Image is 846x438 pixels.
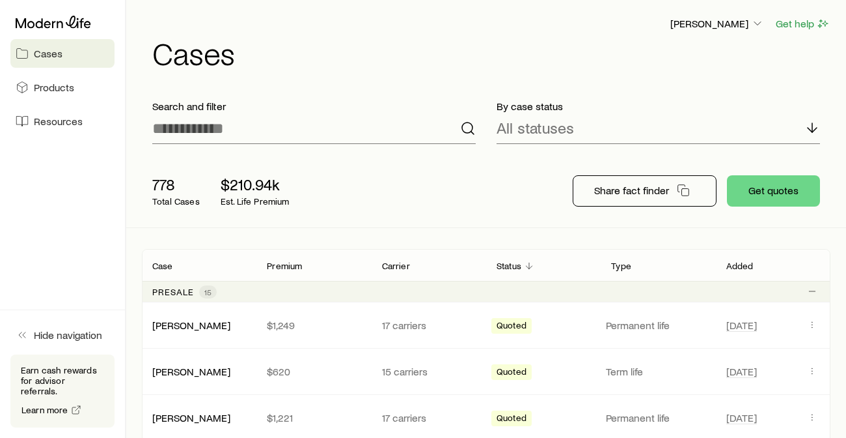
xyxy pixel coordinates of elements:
[606,365,710,378] p: Term life
[267,319,361,332] p: $1,249
[382,365,476,378] p: 15 carriers
[382,319,476,332] p: 17 carriers
[670,16,765,32] button: [PERSON_NAME]
[726,411,757,424] span: [DATE]
[34,115,83,128] span: Resources
[21,365,104,396] p: Earn cash rewards for advisor referrals.
[670,17,764,30] p: [PERSON_NAME]
[21,405,68,415] span: Learn more
[497,413,526,426] span: Quoted
[10,321,115,349] button: Hide navigation
[606,411,710,424] p: Permanent life
[497,100,820,113] p: By case status
[10,355,115,428] div: Earn cash rewards for advisor referrals.Learn more
[34,328,102,342] span: Hide navigation
[221,175,290,194] p: $210.94k
[594,184,669,197] p: Share fact finder
[775,16,830,31] button: Get help
[34,81,74,94] span: Products
[497,366,526,380] span: Quoted
[573,175,716,207] button: Share fact finder
[497,119,574,137] p: All statuses
[152,261,173,271] p: Case
[497,320,526,334] span: Quoted
[152,175,200,194] p: 778
[152,100,476,113] p: Search and filter
[204,287,211,297] span: 15
[726,261,754,271] p: Added
[726,365,757,378] span: [DATE]
[606,319,710,332] p: Permanent life
[10,107,115,136] a: Resources
[10,39,115,68] a: Cases
[267,261,302,271] p: Premium
[152,319,230,331] a: [PERSON_NAME]
[727,175,820,207] button: Get quotes
[267,411,361,424] p: $1,221
[267,365,361,378] p: $620
[34,47,62,60] span: Cases
[152,411,230,424] a: [PERSON_NAME]
[221,196,290,207] p: Est. Life Premium
[152,37,830,68] h1: Cases
[152,411,230,425] div: [PERSON_NAME]
[497,261,521,271] p: Status
[152,365,230,377] a: [PERSON_NAME]
[10,73,115,102] a: Products
[152,365,230,379] div: [PERSON_NAME]
[382,411,476,424] p: 17 carriers
[152,196,200,207] p: Total Cases
[382,261,410,271] p: Carrier
[152,287,194,297] p: Presale
[726,319,757,332] span: [DATE]
[152,319,230,332] div: [PERSON_NAME]
[611,261,631,271] p: Type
